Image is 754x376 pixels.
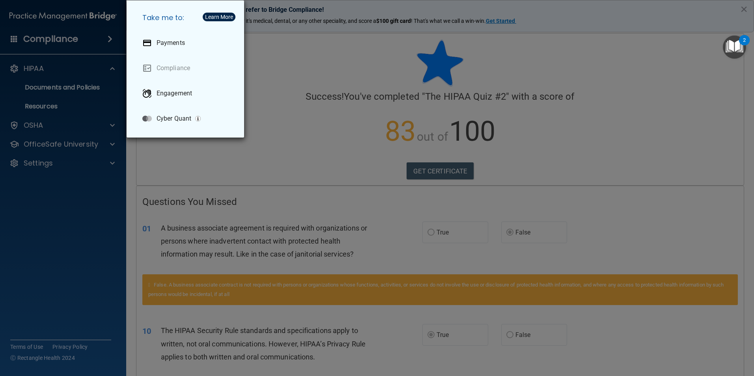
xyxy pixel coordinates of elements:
[723,35,746,59] button: Open Resource Center, 2 new notifications
[157,115,191,123] p: Cyber Quant
[157,89,192,97] p: Engagement
[136,108,238,130] a: Cyber Quant
[136,57,238,79] a: Compliance
[136,32,238,54] a: Payments
[136,7,238,29] h5: Take me to:
[205,14,233,20] div: Learn More
[743,40,746,50] div: 2
[136,82,238,104] a: Engagement
[203,13,235,21] button: Learn More
[157,39,185,47] p: Payments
